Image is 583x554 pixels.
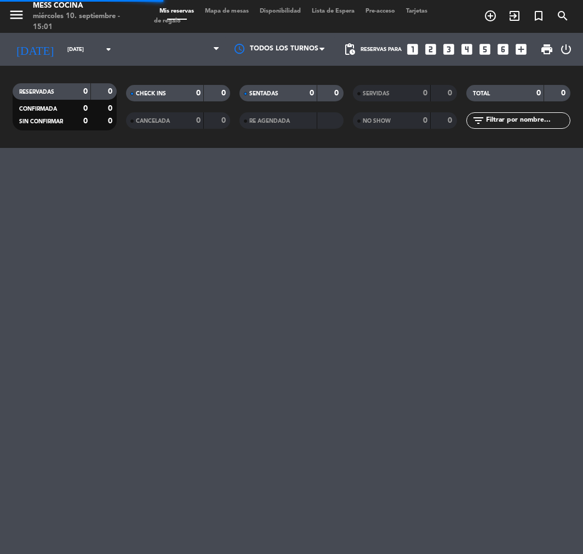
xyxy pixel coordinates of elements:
[423,89,427,97] strong: 0
[19,106,57,112] span: CONFIRMADA
[556,9,569,22] i: search
[8,38,62,60] i: [DATE]
[561,89,568,97] strong: 0
[363,118,391,124] span: NO SHOW
[249,91,278,96] span: SENTADAS
[496,42,510,56] i: looks_6
[514,42,528,56] i: add_box
[108,105,115,112] strong: 0
[154,8,199,14] span: Mis reservas
[478,42,492,56] i: looks_5
[559,43,573,56] i: power_settings_new
[306,8,360,14] span: Lista de Espera
[196,89,201,97] strong: 0
[33,1,138,12] div: Mess Cocina
[423,117,427,124] strong: 0
[83,117,88,125] strong: 0
[8,7,25,23] i: menu
[448,89,454,97] strong: 0
[363,91,390,96] span: SERVIDAS
[485,115,570,127] input: Filtrar por nombre...
[405,42,420,56] i: looks_one
[334,89,341,97] strong: 0
[196,117,201,124] strong: 0
[108,117,115,125] strong: 0
[472,114,485,127] i: filter_list
[310,89,314,97] strong: 0
[361,47,402,53] span: Reservas para
[473,91,490,96] span: TOTAL
[221,117,228,124] strong: 0
[108,88,115,95] strong: 0
[540,43,553,56] span: print
[249,118,290,124] span: RE AGENDADA
[508,9,521,22] i: exit_to_app
[254,8,306,14] span: Disponibilidad
[343,43,356,56] span: pending_actions
[83,105,88,112] strong: 0
[360,8,401,14] span: Pre-acceso
[102,43,115,56] i: arrow_drop_down
[484,9,497,22] i: add_circle_outline
[33,11,138,32] div: miércoles 10. septiembre - 15:01
[19,89,54,95] span: RESERVADAS
[83,88,88,95] strong: 0
[19,119,63,124] span: SIN CONFIRMAR
[424,42,438,56] i: looks_two
[136,91,166,96] span: CHECK INS
[558,33,575,66] div: LOG OUT
[536,89,541,97] strong: 0
[8,7,25,27] button: menu
[136,118,170,124] span: CANCELADA
[199,8,254,14] span: Mapa de mesas
[448,117,454,124] strong: 0
[460,42,474,56] i: looks_4
[532,9,545,22] i: turned_in_not
[442,42,456,56] i: looks_3
[221,89,228,97] strong: 0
